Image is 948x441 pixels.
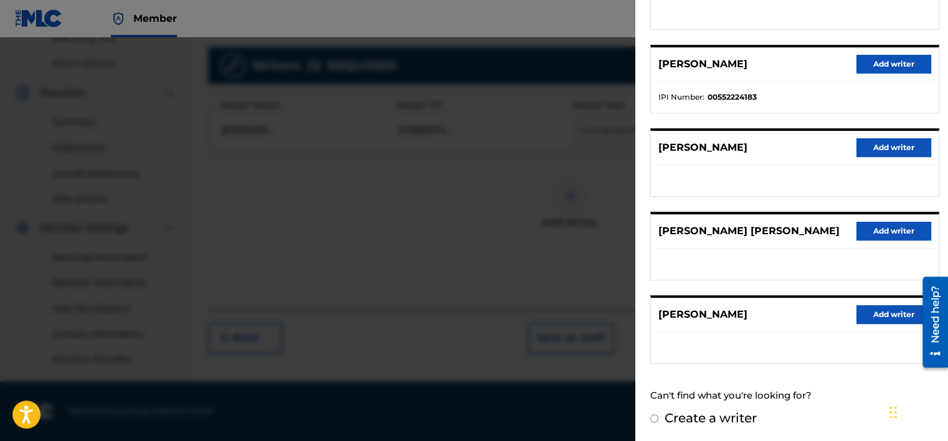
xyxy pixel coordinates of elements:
div: Drag [889,394,897,431]
label: Create a writer [665,410,757,425]
iframe: Chat Widget [886,381,948,441]
p: [PERSON_NAME] [658,140,747,155]
button: Add writer [856,138,931,157]
img: MLC Logo [15,9,63,27]
div: Can't find what you're looking for? [650,382,939,409]
strong: 00552224183 [708,92,757,103]
span: Member [133,11,177,26]
iframe: Resource Center [913,272,948,372]
img: Top Rightsholder [111,11,126,26]
p: [PERSON_NAME] [PERSON_NAME] [658,224,840,239]
p: [PERSON_NAME] [658,57,747,72]
span: IPI Number : [658,92,704,103]
p: [PERSON_NAME] [658,307,747,322]
button: Add writer [856,305,931,324]
button: Add writer [856,222,931,240]
button: Add writer [856,55,931,73]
